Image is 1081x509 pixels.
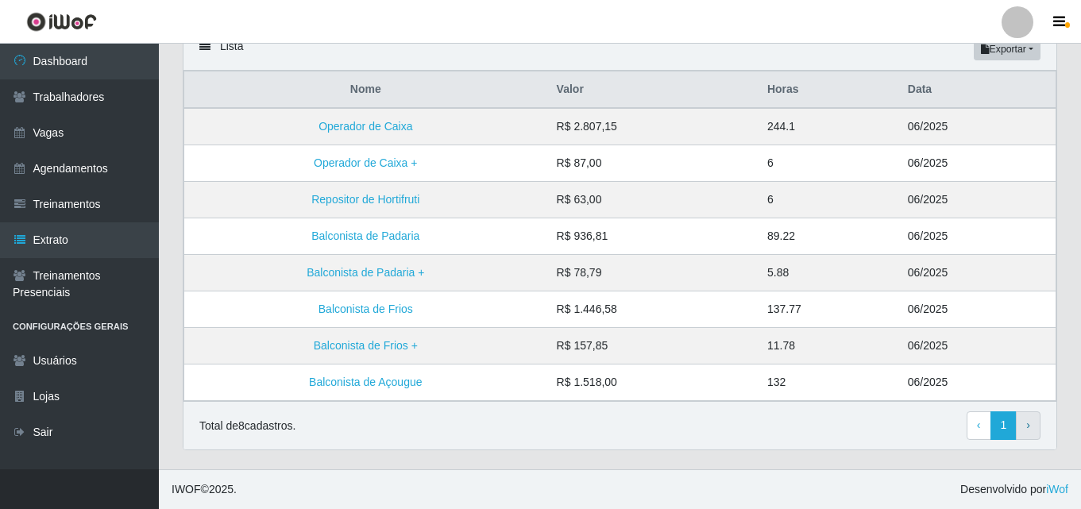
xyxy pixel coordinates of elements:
td: R$ 87,00 [547,145,758,182]
td: R$ 78,79 [547,255,758,291]
span: © 2025 . [172,481,237,498]
th: Horas [758,71,898,109]
td: 5.88 [758,255,898,291]
td: 06/2025 [898,108,1056,145]
a: Balconista de Frios + [314,339,418,352]
a: Operador de Caixa + [314,156,417,169]
td: 06/2025 [898,364,1056,401]
td: R$ 63,00 [547,182,758,218]
td: R$ 936,81 [547,218,758,255]
span: Desenvolvido por [960,481,1068,498]
td: 06/2025 [898,218,1056,255]
a: Balconista de Padaria + [307,266,424,279]
td: 06/2025 [898,328,1056,364]
td: R$ 1.518,00 [547,364,758,401]
a: 1 [990,411,1017,440]
a: Previous [967,411,991,440]
a: Next [1016,411,1040,440]
td: 06/2025 [898,182,1056,218]
span: › [1026,418,1030,431]
td: 6 [758,145,898,182]
p: Total de 8 cadastros. [199,418,295,434]
td: R$ 1.446,58 [547,291,758,328]
th: Nome [184,71,547,109]
a: iWof [1046,483,1068,496]
a: Balconista de Padaria [311,229,419,242]
td: 6 [758,182,898,218]
a: Balconista de Frios [319,303,413,315]
a: Operador de Caixa [319,120,412,133]
td: 132 [758,364,898,401]
td: R$ 2.807,15 [547,108,758,145]
button: Exportar [974,38,1040,60]
td: 06/2025 [898,145,1056,182]
td: 06/2025 [898,255,1056,291]
td: 89.22 [758,218,898,255]
nav: pagination [967,411,1040,440]
a: Balconista de Açougue [309,376,422,388]
td: 137.77 [758,291,898,328]
div: Lista [183,29,1056,71]
td: 244.1 [758,108,898,145]
a: Repositor de Hortifruti [311,193,419,206]
td: 06/2025 [898,291,1056,328]
td: R$ 157,85 [547,328,758,364]
span: ‹ [977,418,981,431]
th: Data [898,71,1056,109]
th: Valor [547,71,758,109]
img: CoreUI Logo [26,12,97,32]
span: IWOF [172,483,201,496]
td: 11.78 [758,328,898,364]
